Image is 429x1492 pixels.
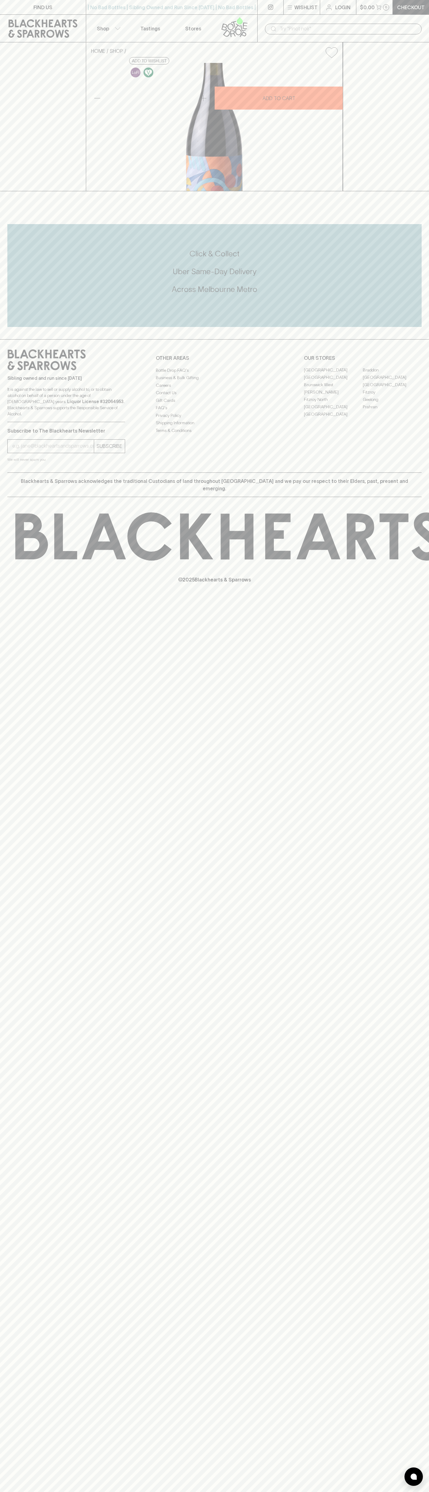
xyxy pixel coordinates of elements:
p: We will never spam you [7,457,125,463]
a: [GEOGRAPHIC_DATA] [304,374,363,381]
p: Tastings [140,25,160,32]
p: $0.00 [360,4,375,11]
p: It is against the law to sell or supply alcohol to, or to obtain alcohol on behalf of a person un... [7,386,125,417]
a: Fitzroy [363,389,422,396]
p: OTHER AREAS [156,354,274,362]
h5: Across Melbourne Metro [7,284,422,294]
p: SUBSCRIBE [97,442,122,450]
a: SHOP [110,48,123,54]
a: Fitzroy North [304,396,363,403]
a: Terms & Conditions [156,427,274,434]
p: Checkout [397,4,425,11]
a: Braddon [363,367,422,374]
p: Shop [97,25,109,32]
button: Add to wishlist [323,45,340,60]
a: [GEOGRAPHIC_DATA] [304,411,363,418]
a: Bottle Drop FAQ's [156,367,274,374]
a: Brunswick West [304,381,363,389]
p: 0 [385,6,387,9]
a: Geelong [363,396,422,403]
button: Shop [86,15,129,42]
a: [GEOGRAPHIC_DATA] [304,367,363,374]
a: Privacy Policy [156,412,274,419]
a: Contact Us [156,389,274,397]
img: Vegan [144,68,153,77]
strong: Liquor License #32064953 [67,399,124,404]
a: Tastings [129,15,172,42]
button: ADD TO CART [215,87,343,110]
p: Sibling owned and run since [DATE] [7,375,125,381]
input: Try "Pinot noir" [280,24,417,34]
a: HOME [91,48,105,54]
p: Subscribe to The Blackhearts Newsletter [7,427,125,434]
p: Stores [185,25,201,32]
a: [PERSON_NAME] [304,389,363,396]
p: ADD TO CART [262,95,295,102]
a: [GEOGRAPHIC_DATA] [363,374,422,381]
a: Made without the use of any animal products. [142,66,155,79]
a: Business & Bulk Gifting [156,374,274,382]
a: Gift Cards [156,397,274,404]
p: Blackhearts & Sparrows acknowledges the traditional Custodians of land throughout [GEOGRAPHIC_DAT... [12,477,417,492]
p: FIND US [33,4,52,11]
img: 40750.png [86,63,343,191]
a: Some may call it natural, others minimum intervention, either way, it’s hands off & maybe even a ... [129,66,142,79]
a: Careers [156,382,274,389]
a: Shipping Information [156,419,274,427]
p: Wishlist [294,4,318,11]
button: Add to wishlist [129,57,169,64]
a: [GEOGRAPHIC_DATA] [363,381,422,389]
h5: Click & Collect [7,249,422,259]
img: bubble-icon [411,1474,417,1480]
p: OUR STORES [304,354,422,362]
p: Login [335,4,350,11]
button: SUBSCRIBE [94,440,125,453]
div: Call to action block [7,224,422,327]
a: Stores [172,15,215,42]
img: Lo-Fi [131,68,140,77]
input: e.g. jane@blackheartsandsparrows.com.au [12,441,94,451]
a: FAQ's [156,404,274,412]
a: [GEOGRAPHIC_DATA] [304,403,363,411]
h5: Uber Same-Day Delivery [7,266,422,277]
a: Prahran [363,403,422,411]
